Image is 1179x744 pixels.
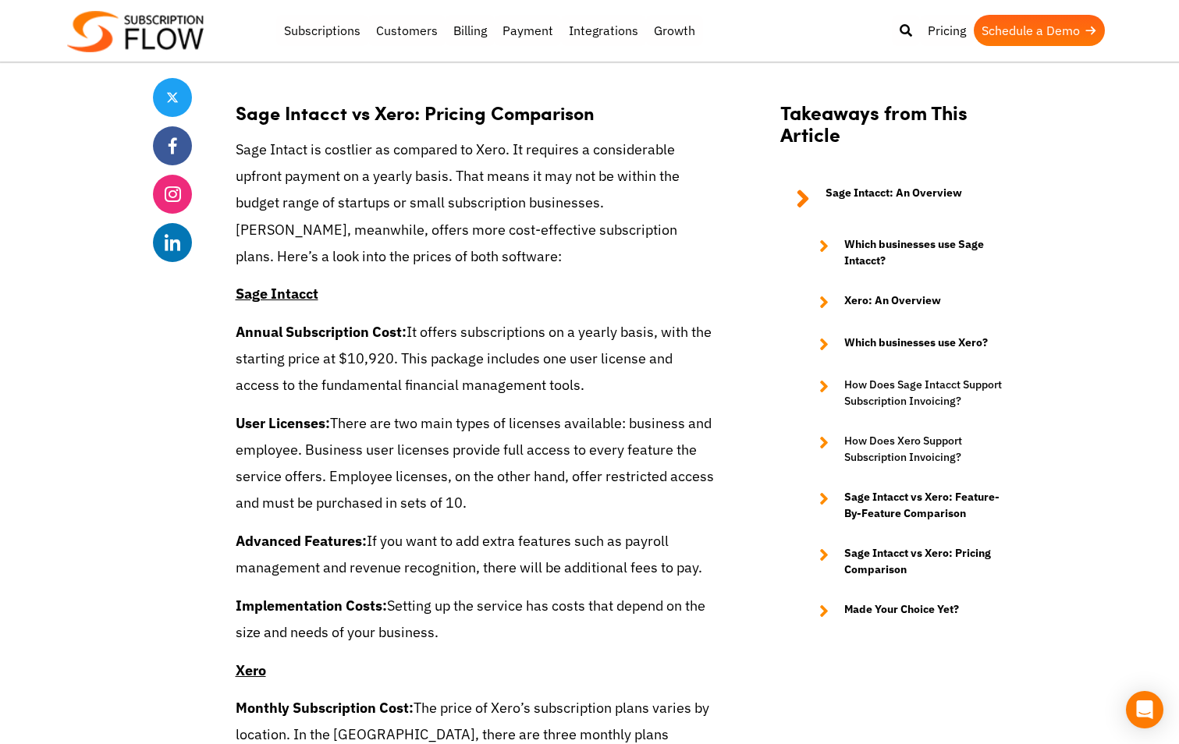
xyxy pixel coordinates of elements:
a: Integrations [561,15,646,46]
strong: Sage Intacct vs Xero: Pricing Comparison [236,99,595,126]
strong: Implementation Costs: [236,597,387,615]
a: Subscriptions [276,15,368,46]
u: Sage Intacct [236,285,318,303]
p: If you want to add extra features such as payroll management and revenue recognition, there will ... [236,528,716,581]
a: Which businesses use Xero? [804,335,1011,353]
p: It offers subscriptions on a yearly basis, with the starting price at $10,920. This package inclu... [236,319,716,399]
a: Payment [495,15,561,46]
p: Sage Intact is costlier as compared to Xero. It requires a considerable upfront payment on a year... [236,136,716,270]
strong: Made Your Choice Yet? [844,601,959,620]
strong: Xero: An Overview [844,292,941,311]
a: Schedule a Demo [974,15,1105,46]
strong: Sage Intacct: An Overview [826,185,962,213]
strong: Sage Intacct vs Xero: Feature-By-Feature Comparison [844,489,1011,522]
strong: User Licenses: [236,414,330,432]
a: Customers [368,15,446,46]
a: Sage Intacct vs Xero: Feature-By-Feature Comparison [804,489,1011,522]
h2: Takeaways from This Article [780,101,1011,161]
strong: Monthly Subscription Cost: [236,699,414,717]
a: Made Your Choice Yet? [804,601,1011,620]
strong: Which businesses use Sage Intacct? [844,236,1011,269]
u: Xero [236,661,266,679]
a: Sage Intacct: An Overview [780,185,1011,213]
a: Growth [646,15,703,46]
a: Billing [446,15,495,46]
strong: Sage Intacct vs Xero: Pricing Comparison [844,545,1011,578]
strong: Annual Subscription Cost: [236,323,407,341]
a: Which businesses use Sage Intacct? [804,236,1011,269]
strong: Advanced Features: [236,532,367,550]
p: There are two main types of licenses available: business and employee. Business user licenses pro... [236,410,716,517]
div: Open Intercom Messenger [1126,691,1163,728]
a: Pricing [920,15,974,46]
a: Sage Intacct vs Xero: Pricing Comparison [804,545,1011,578]
img: Subscriptionflow [67,11,204,52]
p: Setting up the service has costs that depend on the size and needs of your business. [236,593,716,646]
strong: Which businesses use Xero? [844,335,988,353]
a: How Does Xero Support Subscription Invoicing? [804,433,1011,466]
a: How Does Sage Intacct Support Subscription Invoicing? [804,377,1011,409]
a: Xero: An Overview [804,292,1011,311]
